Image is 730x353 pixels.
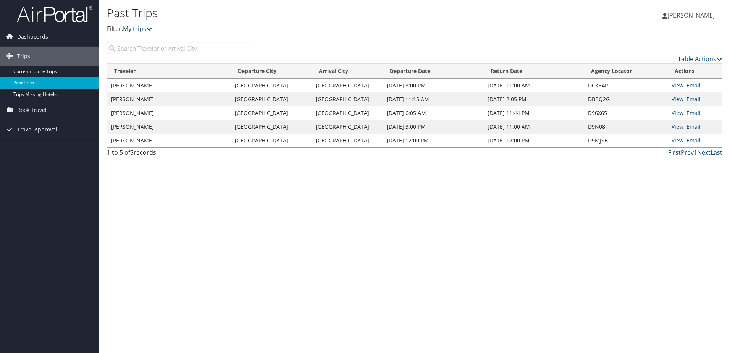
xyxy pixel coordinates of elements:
th: Traveler: activate to sort column ascending [107,64,231,79]
h1: Past Trips [107,5,517,21]
td: [DATE] 11:15 AM [383,92,483,106]
td: [GEOGRAPHIC_DATA] [312,134,383,147]
a: My trips [123,24,152,33]
a: Email [686,137,701,144]
div: 1 to 5 of records [107,148,252,161]
td: [GEOGRAPHIC_DATA] [231,106,312,120]
td: [DATE] 12:00 PM [484,134,584,147]
a: View [672,123,683,130]
a: View [672,109,683,117]
th: Actions [668,64,722,79]
td: [DATE] 11:44 PM [484,106,584,120]
td: [GEOGRAPHIC_DATA] [231,79,312,92]
td: [DATE] 11:00 AM [484,120,584,134]
td: [DATE] 11:00 AM [484,79,584,92]
td: [PERSON_NAME] [107,120,231,134]
td: | [668,92,722,106]
td: | [668,120,722,134]
input: Search Traveler or Arrival City [107,42,252,55]
td: [GEOGRAPHIC_DATA] [231,120,312,134]
th: Departure Date: activate to sort column ascending [383,64,483,79]
a: View [672,137,683,144]
th: Return Date: activate to sort column ascending [484,64,584,79]
td: [GEOGRAPHIC_DATA] [312,79,383,92]
td: [DATE] 3:00 PM [383,79,483,92]
th: Agency Locator: activate to sort column ascending [584,64,668,79]
td: | [668,134,722,147]
img: airportal-logo.png [17,5,93,23]
a: Email [686,96,701,103]
td: [DATE] 6:05 AM [383,106,483,120]
td: [GEOGRAPHIC_DATA] [231,92,312,106]
td: | [668,106,722,120]
td: D9N08F [584,120,668,134]
td: [GEOGRAPHIC_DATA] [312,120,383,134]
td: DBBQ2G [584,92,668,106]
span: 5 [130,148,134,157]
a: First [668,148,681,157]
td: [GEOGRAPHIC_DATA] [312,106,383,120]
a: View [672,82,683,89]
span: Trips [17,47,30,66]
td: [DATE] 3:00 PM [383,120,483,134]
a: Email [686,82,701,89]
td: DCK34R [584,79,668,92]
td: [DATE] 12:00 PM [383,134,483,147]
td: [PERSON_NAME] [107,134,231,147]
p: Filter: [107,24,517,34]
td: D9MJSB [584,134,668,147]
td: D96X65 [584,106,668,120]
td: [DATE] 2:05 PM [484,92,584,106]
td: [GEOGRAPHIC_DATA] [312,92,383,106]
td: [PERSON_NAME] [107,79,231,92]
td: [PERSON_NAME] [107,106,231,120]
a: Email [686,123,701,130]
a: [PERSON_NAME] [662,4,722,27]
a: Next [697,148,711,157]
span: Dashboards [17,27,48,46]
span: Book Travel [17,100,47,120]
span: Travel Approval [17,120,57,139]
td: [GEOGRAPHIC_DATA] [231,134,312,147]
td: | [668,79,722,92]
a: 1 [694,148,697,157]
a: Last [711,148,722,157]
a: View [672,96,683,103]
td: [PERSON_NAME] [107,92,231,106]
th: Arrival City: activate to sort column ascending [312,64,383,79]
a: Table Actions [678,55,722,63]
a: Prev [681,148,694,157]
a: Email [686,109,701,117]
th: Departure City: activate to sort column ascending [231,64,312,79]
span: [PERSON_NAME] [667,11,715,19]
